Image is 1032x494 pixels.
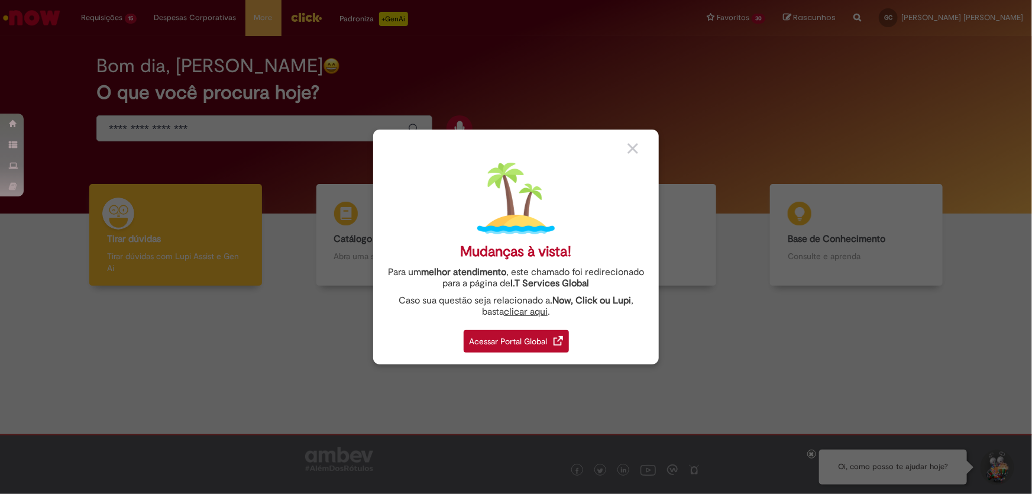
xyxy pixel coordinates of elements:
img: redirect_link.png [554,336,563,346]
a: clicar aqui [504,299,548,318]
strong: melhor atendimento [421,266,506,278]
a: I.T Services Global [511,271,590,289]
div: Caso sua questão seja relacionado a , basta . [382,295,650,318]
img: island.png [477,160,555,237]
img: close_button_grey.png [627,143,638,154]
div: Acessar Portal Global [464,330,569,353]
div: Para um , este chamado foi redirecionado para a página de [382,267,650,289]
strong: .Now, Click ou Lupi [550,295,631,306]
div: Mudanças à vista! [461,243,572,260]
a: Acessar Portal Global [464,324,569,353]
